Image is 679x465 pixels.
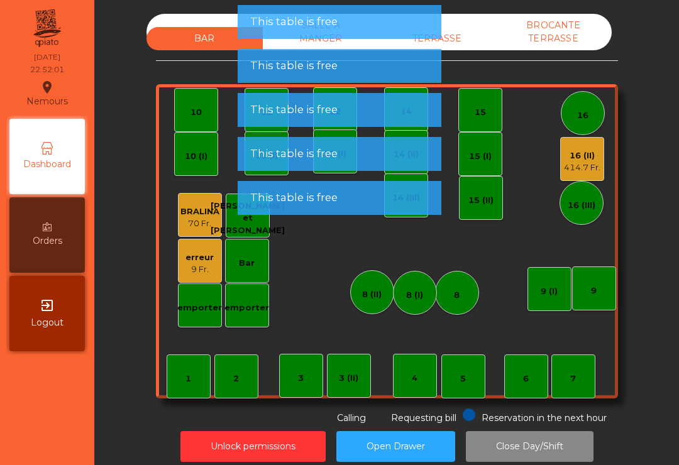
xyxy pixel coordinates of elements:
span: This table is free [250,190,338,205]
div: Nemours [26,78,68,109]
div: 4 [412,372,417,385]
i: exit_to_app [40,298,55,313]
img: qpiato [31,6,62,50]
span: Requesting bill [391,412,456,424]
div: 2 [233,373,239,385]
div: BROCANTE TERRASSE [495,14,612,50]
div: 3 (II) [339,372,358,385]
div: 10 (I) [185,150,207,163]
div: emporter [177,302,222,314]
div: 9 Fr. [185,263,214,276]
div: 9 (I) [541,285,558,298]
div: BAR [146,27,263,50]
div: [DATE] [34,52,60,63]
div: 16 (III) [568,199,595,212]
div: 16 [577,109,588,122]
span: Dashboard [23,158,71,171]
div: emporter [224,302,269,314]
div: 1 [185,373,191,385]
div: 16 (II) [564,150,600,162]
span: Calling [337,412,366,424]
button: Unlock permissions [180,431,326,462]
div: 8 [454,289,460,302]
button: Close Day/Shift [466,431,593,462]
button: Open Drawer [336,431,455,462]
div: 22:52:01 [30,64,64,75]
div: 10 [190,106,202,119]
div: 414.7 Fr. [564,161,600,174]
div: Bar [239,257,255,270]
div: 7 [570,373,576,385]
div: BRALINA [180,205,219,218]
span: This table is free [250,146,338,161]
div: 6 [523,373,529,385]
div: 15 [475,106,486,119]
div: 3 [298,372,304,385]
div: 15 (II) [468,194,494,207]
div: [PERSON_NAME] et [PERSON_NAME] [211,200,285,237]
i: location_on [40,80,55,95]
span: Orders [33,234,62,248]
span: Reservation in the next hour [482,412,607,424]
div: 9 [591,285,597,297]
span: This table is free [250,14,338,30]
span: This table is free [250,102,338,118]
div: 70 Fr. [180,217,219,230]
span: This table is free [250,58,338,74]
div: erreur [185,251,214,264]
span: Logout [31,316,63,329]
div: 8 (I) [406,289,423,302]
div: 8 (II) [362,288,382,301]
div: 15 (I) [469,150,492,163]
div: 5 [460,373,466,385]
